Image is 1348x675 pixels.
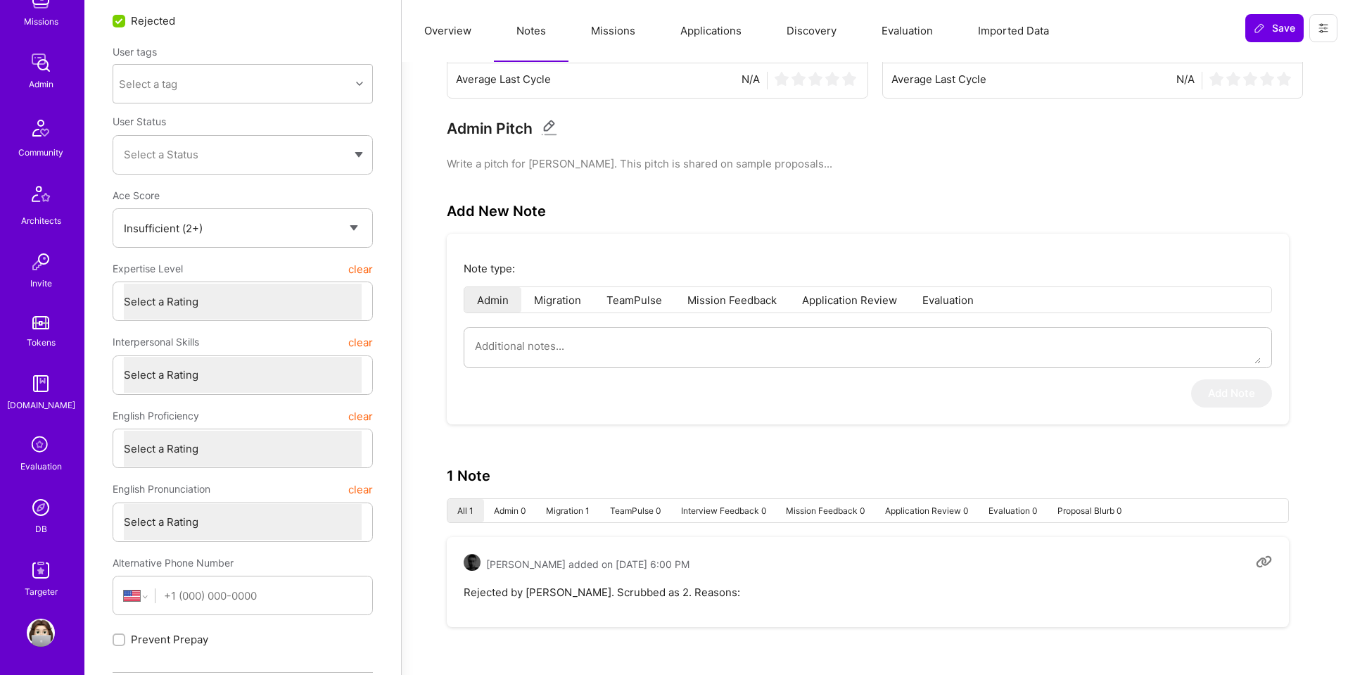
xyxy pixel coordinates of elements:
img: star [808,72,822,86]
button: clear [348,329,373,355]
span: Interpersonal Skills [113,329,199,355]
span: N/A [742,72,760,89]
div: Select a tag [119,77,177,92]
div: [DOMAIN_NAME] [7,398,75,412]
h3: Admin Pitch [447,120,533,137]
pre: Rejected by [PERSON_NAME]. Scrubbed as 2. Reasons: [464,585,1272,600]
li: Admin [464,287,521,313]
img: star [825,72,839,86]
label: User tags [113,45,157,58]
h3: Add New Note [447,203,546,220]
div: Missions [24,14,58,29]
button: clear [348,403,373,429]
a: User Avatar [464,554,481,574]
div: Targeter [25,584,58,599]
li: Migration [521,287,594,313]
img: star [1209,72,1223,86]
li: Application Review [789,287,910,313]
li: Interview Feedback 0 [670,499,776,522]
span: Rejected [131,13,175,28]
img: guide book [27,370,55,398]
button: clear [348,477,373,502]
li: TeamPulse 0 [599,499,670,522]
li: TeamPulse [594,287,675,313]
li: Mission Feedback 0 [776,499,875,522]
li: Admin 0 [484,499,536,522]
span: Alternative Phone Number [113,557,234,569]
img: User Avatar [464,554,481,571]
span: English Pronunciation [113,477,210,502]
span: Average Last Cycle [891,72,986,89]
span: Average Last Cycle [456,72,551,89]
img: tokens [32,316,49,329]
div: DB [35,522,47,536]
img: star [1226,72,1240,86]
img: star [791,72,806,86]
input: +1 (000) 000-0000 [164,578,362,614]
div: Tokens [27,335,56,350]
span: Expertise Level [113,256,183,282]
span: N/A [1176,72,1195,89]
a: User Avatar [23,619,58,647]
span: User Status [113,115,166,127]
div: Invite [30,276,52,291]
i: icon Chevron [356,80,363,87]
img: Invite [27,248,55,276]
img: star [1260,72,1274,86]
img: star [775,72,789,86]
li: Mission Feedback [675,287,789,313]
span: Select a Status [124,148,198,161]
pre: Write a pitch for [PERSON_NAME]. This pitch is shared on sample proposals... [447,156,1303,171]
li: Evaluation 0 [978,499,1047,522]
img: Skill Targeter [27,556,55,584]
img: Architects [24,179,58,213]
div: Evaluation [20,459,62,474]
span: English Proficiency [113,403,199,429]
img: caret [355,152,363,158]
button: Save [1245,14,1304,42]
span: Save [1254,21,1295,35]
button: Add Note [1191,379,1272,408]
h3: 1 Note [447,467,490,484]
img: admin teamwork [27,49,55,77]
img: star [1277,72,1291,86]
li: Application Review 0 [875,499,979,522]
div: Architects [21,213,61,228]
img: star [842,72,856,86]
li: Migration 1 [536,499,600,522]
i: icon SelectionTeam [27,432,54,459]
i: Copy link [1256,554,1272,570]
span: [PERSON_NAME] added on [DATE] 6:00 PM [486,557,689,572]
li: Evaluation [910,287,986,313]
div: Community [18,145,63,160]
li: All 1 [447,499,484,522]
i: Edit [541,120,557,136]
button: clear [348,256,373,282]
img: Community [24,111,58,145]
p: Note type: [464,261,1272,276]
img: User Avatar [27,619,55,647]
img: Admin Search [27,493,55,522]
span: Prevent Prepay [131,632,208,647]
div: Admin [29,77,53,92]
li: Proposal Blurb 0 [1047,499,1131,522]
img: star [1243,72,1257,86]
span: Ace Score [113,189,160,201]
